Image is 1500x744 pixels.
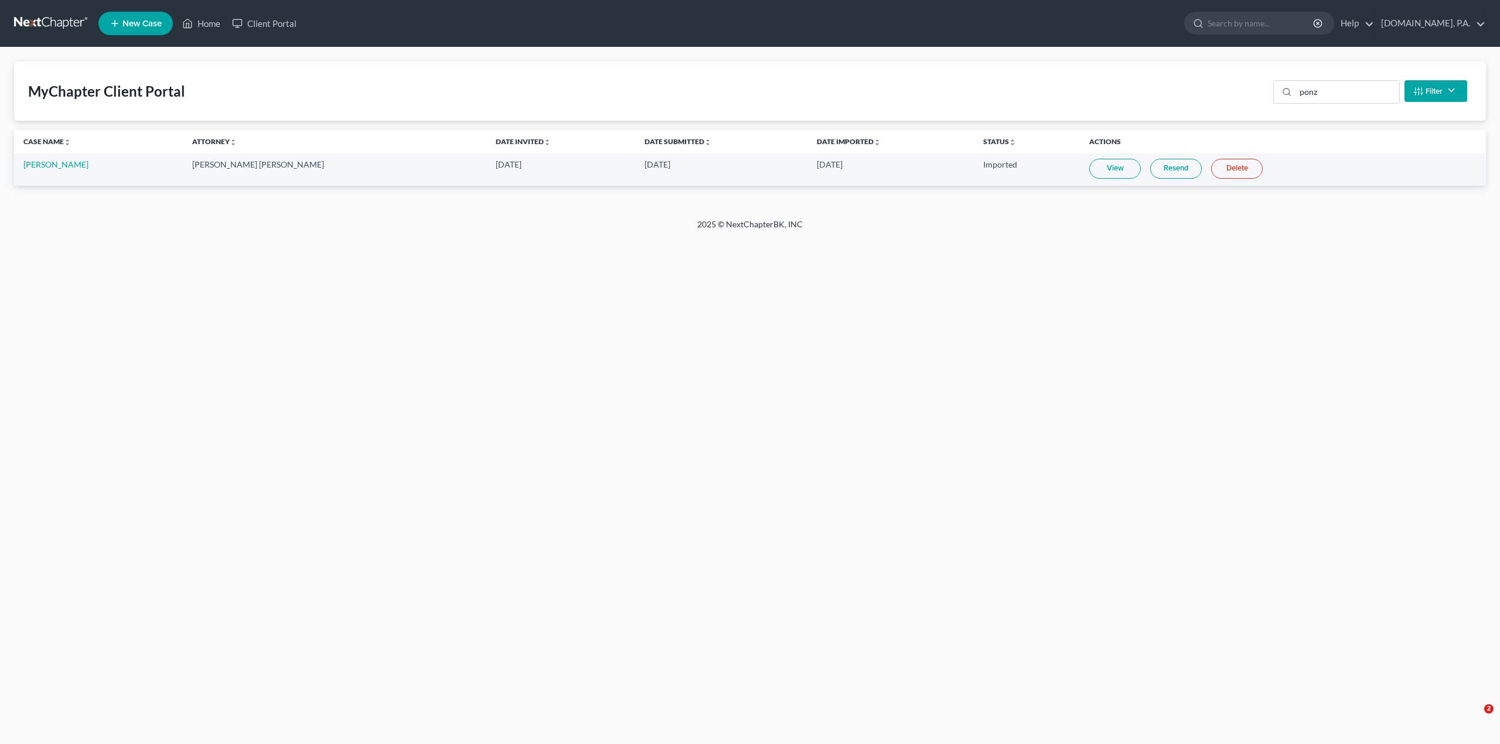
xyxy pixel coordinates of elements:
[496,159,521,169] span: [DATE]
[1404,80,1467,102] button: Filter
[176,13,226,34] a: Home
[416,219,1084,240] div: 2025 © NextChapterBK, INC
[226,13,302,34] a: Client Portal
[983,137,1016,146] a: Statusunfold_more
[23,137,71,146] a: Case Nameunfold_more
[1460,704,1488,732] iframe: Intercom live chat
[704,139,711,146] i: unfold_more
[1484,704,1494,714] span: 2
[1208,12,1315,34] input: Search by name...
[23,159,88,169] a: [PERSON_NAME]
[817,137,881,146] a: Date Importedunfold_more
[1089,159,1141,179] a: View
[645,137,711,146] a: Date Submittedunfold_more
[1335,13,1374,34] a: Help
[183,153,486,186] td: [PERSON_NAME] [PERSON_NAME]
[122,19,162,28] span: New Case
[1150,159,1202,179] a: Resend
[974,153,1080,186] td: Imported
[1009,139,1016,146] i: unfold_more
[64,139,71,146] i: unfold_more
[1296,81,1399,103] input: Search...
[28,82,185,101] div: MyChapter Client Portal
[874,139,881,146] i: unfold_more
[645,159,670,169] span: [DATE]
[192,137,237,146] a: Attorneyunfold_more
[817,159,843,169] span: [DATE]
[1080,130,1486,153] th: Actions
[230,139,237,146] i: unfold_more
[1375,13,1485,34] a: [DOMAIN_NAME], P.A.
[496,137,551,146] a: Date Invitedunfold_more
[544,139,551,146] i: unfold_more
[1211,159,1263,179] a: Delete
